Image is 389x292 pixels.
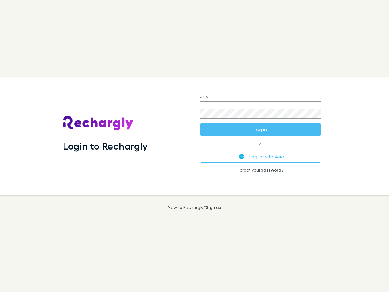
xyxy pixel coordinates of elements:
img: Xero's logo [239,154,244,159]
p: Forgot your ? [200,168,321,172]
p: New to Rechargly? [168,205,222,210]
button: Log in [200,123,321,136]
h1: Login to Rechargly [63,140,148,152]
a: Sign up [206,205,221,210]
button: Log in with Xero [200,151,321,163]
img: Rechargly's Logo [63,116,133,130]
a: password [260,167,281,172]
